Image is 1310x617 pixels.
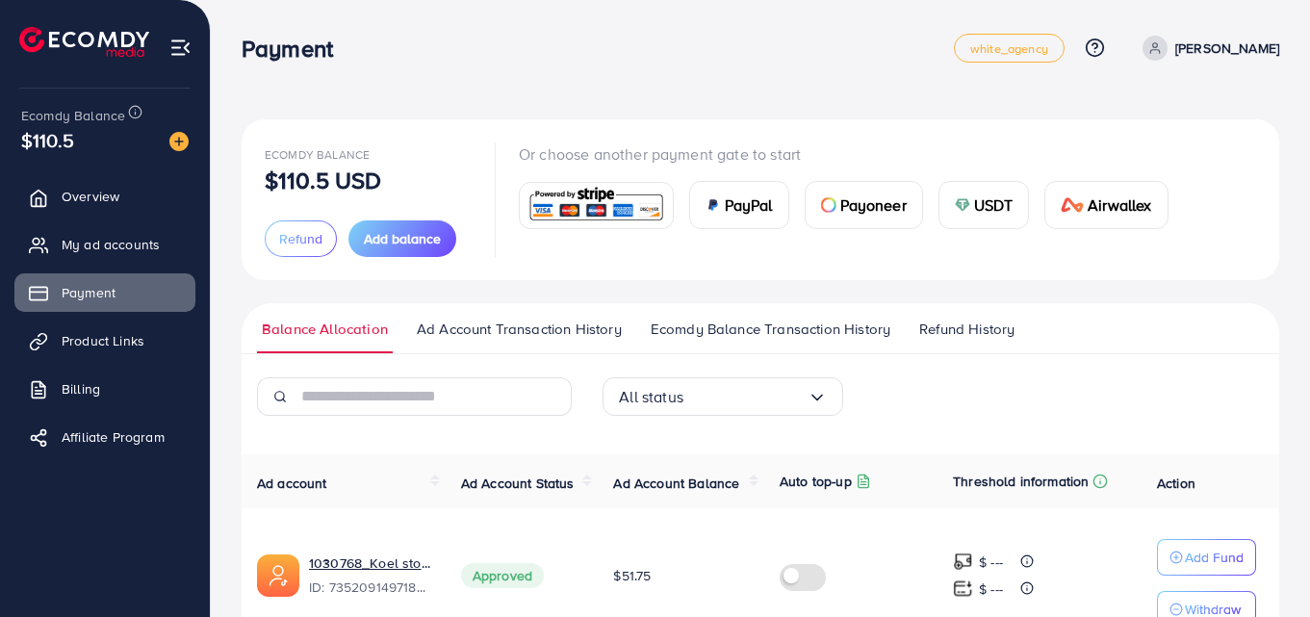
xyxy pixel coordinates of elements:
[461,474,575,493] span: Ad Account Status
[169,132,189,151] img: image
[689,181,789,229] a: cardPayPal
[1157,474,1195,493] span: Action
[1228,530,1296,603] iframe: Chat
[242,35,348,63] h3: Payment
[840,193,907,217] span: Payoneer
[955,197,970,213] img: card
[265,220,337,257] button: Refund
[519,182,674,229] a: card
[821,197,836,213] img: card
[14,177,195,216] a: Overview
[21,106,125,125] span: Ecomdy Balance
[1088,193,1151,217] span: Airwallex
[265,146,370,163] span: Ecomdy Balance
[613,566,651,585] span: $51.75
[62,427,165,447] span: Affiliate Program
[257,474,327,493] span: Ad account
[14,225,195,264] a: My ad accounts
[974,193,1014,217] span: USDT
[619,382,683,412] span: All status
[1044,181,1168,229] a: cardAirwallex
[1061,197,1084,213] img: card
[14,273,195,312] a: Payment
[1135,36,1279,61] a: [PERSON_NAME]
[954,34,1065,63] a: white_agency
[262,319,388,340] span: Balance Allocation
[651,319,890,340] span: Ecomdy Balance Transaction History
[1175,37,1279,60] p: [PERSON_NAME]
[953,578,973,599] img: top-up amount
[461,563,544,588] span: Approved
[979,578,1003,601] p: $ ---
[603,377,843,416] div: Search for option
[519,142,1184,166] p: Or choose another payment gate to start
[62,235,160,254] span: My ad accounts
[265,168,382,192] p: $110.5 USD
[417,319,622,340] span: Ad Account Transaction History
[348,220,456,257] button: Add balance
[364,229,441,248] span: Add balance
[21,126,74,154] span: $110.5
[725,193,773,217] span: PayPal
[683,382,808,412] input: Search for option
[970,42,1048,55] span: white_agency
[979,551,1003,574] p: $ ---
[919,319,1015,340] span: Refund History
[62,187,119,206] span: Overview
[953,470,1089,493] p: Threshold information
[279,229,322,248] span: Refund
[309,553,430,573] a: 1030768_Koel store_1711792217396
[14,321,195,360] a: Product Links
[1157,539,1256,576] button: Add Fund
[257,554,299,597] img: ic-ads-acc.e4c84228.svg
[169,37,192,59] img: menu
[19,27,149,57] img: logo
[14,370,195,408] a: Billing
[62,379,100,398] span: Billing
[14,418,195,456] a: Affiliate Program
[953,552,973,572] img: top-up amount
[309,553,430,598] div: <span class='underline'>1030768_Koel store_1711792217396</span></br>7352091497182806017
[62,331,144,350] span: Product Links
[526,185,667,226] img: card
[309,578,430,597] span: ID: 7352091497182806017
[62,283,116,302] span: Payment
[780,470,852,493] p: Auto top-up
[805,181,923,229] a: cardPayoneer
[706,197,721,213] img: card
[1185,546,1244,569] p: Add Fund
[938,181,1030,229] a: cardUSDT
[613,474,739,493] span: Ad Account Balance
